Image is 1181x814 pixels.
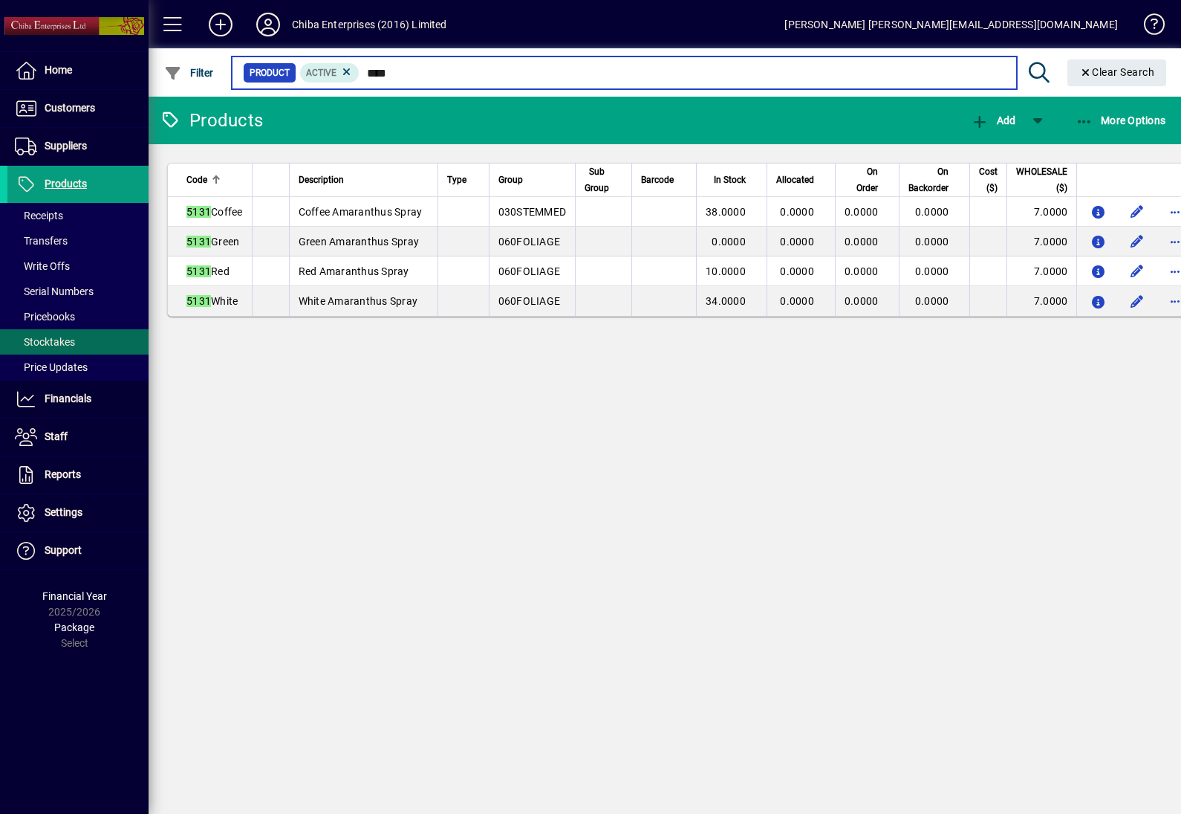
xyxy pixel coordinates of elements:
td: 7.0000 [1006,227,1076,256]
span: Product [250,65,290,80]
a: Support [7,532,149,569]
span: Filter [164,67,214,79]
span: Red [186,265,230,277]
span: WHOLESALE ($) [1016,164,1067,196]
div: Barcode [641,172,687,188]
a: Home [7,52,149,89]
div: On Order [845,164,892,196]
td: 7.0000 [1006,286,1076,316]
span: 0.0000 [845,295,879,307]
button: Edit [1125,230,1148,253]
a: Price Updates [7,355,149,380]
a: Customers [7,90,149,127]
span: White [186,295,238,307]
span: 0.0000 [915,206,949,218]
button: Profile [244,11,292,38]
span: 0.0000 [845,236,879,248]
a: Receipts [7,203,149,228]
span: 0.0000 [780,206,814,218]
span: 38.0000 [706,206,746,218]
span: 0.0000 [712,236,746,248]
span: Add [971,114,1015,126]
span: Red Amaranthus Spray [299,265,409,277]
span: Suppliers [45,140,87,152]
span: Stocktakes [15,336,75,348]
span: 030STEMMED [498,206,567,218]
a: Suppliers [7,128,149,165]
div: Code [186,172,243,188]
span: Customers [45,102,95,114]
span: 10.0000 [706,265,746,277]
div: In Stock [706,172,759,188]
span: 060FOLIAGE [498,236,561,248]
span: Financials [45,393,91,404]
span: On Order [845,164,879,196]
span: Cost ($) [979,164,998,196]
span: Package [54,621,94,633]
span: Settings [45,506,82,518]
span: Price Updates [15,361,88,373]
span: 060FOLIAGE [498,295,561,307]
button: Clear [1067,59,1167,86]
span: On Backorder [908,164,949,196]
span: 0.0000 [845,265,879,277]
span: Serial Numbers [15,285,94,297]
button: Edit [1125,259,1148,283]
div: Sub Group [585,164,622,196]
button: Edit [1125,289,1148,313]
span: Pricebooks [15,311,75,323]
a: Stocktakes [7,329,149,355]
div: Chiba Enterprises (2016) Limited [292,13,447,36]
span: Transfers [15,235,68,247]
span: Coffee [186,206,243,218]
div: On Backorder [908,164,962,196]
span: 0.0000 [780,265,814,277]
td: 7.0000 [1006,197,1076,227]
span: Products [45,178,87,190]
a: Pricebooks [7,304,149,329]
button: Edit [1125,200,1148,224]
span: In Stock [714,172,746,188]
div: Type [447,172,480,188]
button: Add [197,11,244,38]
span: White Amaranthus Spray [299,295,418,307]
div: Allocated [776,172,827,188]
span: 060FOLIAGE [498,265,561,277]
span: Coffee Amaranthus Spray [299,206,423,218]
span: Clear Search [1079,66,1155,78]
span: 0.0000 [780,295,814,307]
span: 34.0000 [706,295,746,307]
span: Receipts [15,210,63,222]
span: Type [447,172,466,188]
span: 0.0000 [780,236,814,248]
span: Description [299,172,344,188]
a: Transfers [7,228,149,253]
span: Write Offs [15,260,70,272]
div: [PERSON_NAME] [PERSON_NAME][EMAIL_ADDRESS][DOMAIN_NAME] [784,13,1118,36]
div: Products [160,109,263,132]
span: Allocated [776,172,814,188]
em: 5131 [186,206,211,218]
span: Group [498,172,523,188]
td: 7.0000 [1006,256,1076,286]
div: Group [498,172,567,188]
span: Barcode [641,172,674,188]
span: 0.0000 [915,236,949,248]
span: More Options [1076,114,1166,126]
a: Serial Numbers [7,279,149,304]
a: Settings [7,494,149,532]
div: Description [299,172,429,188]
span: Support [45,544,82,556]
span: 0.0000 [915,265,949,277]
span: Staff [45,430,68,442]
span: Reports [45,468,81,480]
span: Home [45,64,72,76]
span: Code [186,172,207,188]
mat-chip: Activation Status: Active [300,63,359,83]
span: 0.0000 [845,206,879,218]
button: More Options [1072,107,1170,134]
em: 5131 [186,236,211,248]
a: Knowledge Base [1133,3,1162,51]
span: Green [186,236,239,248]
span: 0.0000 [915,295,949,307]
